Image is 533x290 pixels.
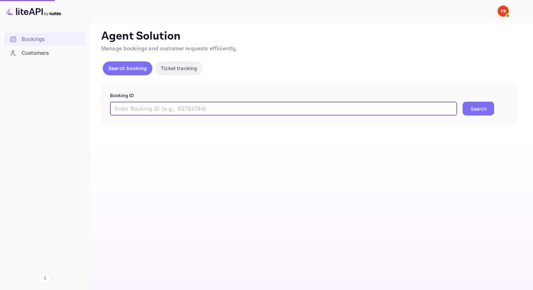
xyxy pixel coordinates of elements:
[463,102,494,116] button: Search
[4,46,86,60] div: Customers
[4,33,86,46] div: Bookings
[6,6,61,17] img: LiteAPI logo
[39,272,51,284] button: Collapse navigation
[101,45,237,52] span: Manage bookings and customer requests efficiently.
[4,33,86,45] a: Bookings
[110,92,509,99] p: Booking ID
[4,46,86,59] a: Customers
[22,49,82,57] div: Customers
[108,65,147,72] p: Search booking
[498,6,509,17] img: Yandex Support
[101,29,521,43] p: Agent Solution
[110,102,457,116] input: Enter Booking ID (e.g., 63782194)
[22,35,82,43] div: Bookings
[161,65,197,72] p: Ticket tracking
